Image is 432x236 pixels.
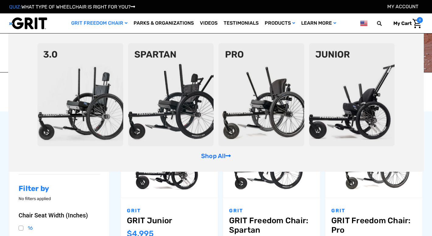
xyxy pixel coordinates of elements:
img: GRIT All-Terrain Wheelchair and Mobility Equipment [9,17,47,30]
span: 0 [417,17,423,23]
a: GRIT Junior,$4,995.00 [127,216,212,225]
h2: Filter by [19,184,100,193]
img: 3point0.png [37,43,123,146]
img: pro-chair.png [218,43,304,146]
span: QUIZ: [9,4,21,10]
a: GRIT Freedom Chair: Spartan,$3,995.00 [229,216,314,235]
a: Parks & Organizations [131,13,197,33]
span: Chair Seat Width (Inches) [19,212,88,219]
a: Videos [197,13,221,33]
a: Account [387,4,418,9]
a: Cart with 0 items [389,17,423,30]
p: GRIT [331,207,416,214]
p: GRIT [229,207,314,214]
a: QUIZ:WHAT TYPE OF WHEELCHAIR IS RIGHT FOR YOU? [9,4,135,10]
input: Search [380,17,389,30]
img: us.png [360,19,368,27]
img: spartan2.png [128,43,214,146]
a: GRIT Freedom Chair [68,13,131,33]
a: 16 [19,224,100,233]
p: No filters applied [19,195,100,202]
p: GRIT [127,207,212,214]
a: Testimonials [221,13,262,33]
img: junior-chair.png [309,43,395,146]
img: Cart [413,19,421,28]
span: My Cart [393,20,412,26]
a: Shop All [201,152,231,160]
a: Products [262,13,298,33]
button: Chair Seat Width (Inches) [19,212,100,219]
a: Learn More [298,13,339,33]
a: GRIT Freedom Chair: Pro,$5,495.00 [331,216,416,235]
